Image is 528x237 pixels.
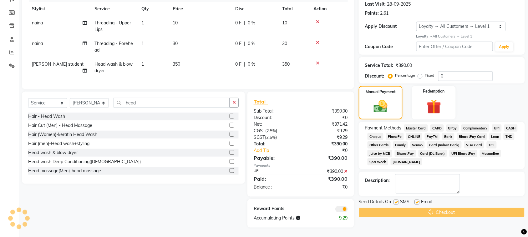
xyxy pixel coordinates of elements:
[391,158,422,165] span: [DOMAIN_NAME]
[169,2,231,16] th: Price
[419,150,447,157] span: Card (DL Bank)
[266,135,276,140] span: 2.5%
[249,154,301,162] div: Payable:
[425,73,434,78] label: Fixed
[416,34,433,38] strong: Loyalty →
[301,114,353,121] div: ₹0
[430,124,444,132] span: CARD
[490,133,501,140] span: Loan
[421,199,432,206] span: Email
[254,128,265,134] span: CGST
[396,62,412,69] div: ₹390.00
[244,61,245,68] span: |
[249,121,301,128] div: Net:
[249,168,301,175] div: UPI
[248,61,255,68] span: 0 %
[301,175,353,183] div: ₹390.00
[248,20,255,26] span: 0 %
[457,133,487,140] span: BharatPay Card
[416,42,493,51] input: Enter Offer / Coupon Code
[94,20,131,32] span: Threading - Upper Lips
[244,40,245,47] span: |
[393,141,408,149] span: Family
[235,40,241,47] span: 0 F
[365,1,386,8] div: Last Visit:
[28,122,92,129] div: Hair Cut (Men) - Head Massage
[387,1,411,8] div: 28-09-2025
[368,141,391,149] span: Other Cards
[365,10,379,17] div: Points:
[141,20,144,26] span: 1
[310,2,348,16] th: Action
[480,150,501,157] span: MosamBee
[301,184,353,190] div: ₹0
[249,134,301,141] div: ( )
[28,131,97,138] div: Hair (Women)-keratin Head Wash
[32,61,84,67] span: [PERSON_NAME] student
[282,20,287,26] span: 10
[504,124,518,132] span: CASH
[244,20,245,26] span: |
[301,121,353,128] div: ₹371.42
[504,133,515,140] span: THD
[254,98,268,105] span: Total
[422,98,446,116] img: _gift.svg
[359,199,391,206] span: Send Details On
[173,20,178,26] span: 10
[365,23,416,30] div: Apply Discount
[386,133,404,140] span: PhonePe
[425,133,440,140] span: PayTM
[365,62,393,69] div: Service Total:
[173,41,178,46] span: 30
[249,215,327,221] div: Accumulating Points
[235,20,241,26] span: 0 F
[464,141,484,149] span: Visa Card
[254,134,265,140] span: SGST
[173,61,180,67] span: 350
[282,61,290,67] span: 350
[249,128,301,134] div: ( )
[28,2,91,16] th: Stylist
[446,124,459,132] span: GPay
[309,147,353,154] div: ₹0
[267,128,276,133] span: 2.5%
[94,41,133,53] span: Threading - Forehead
[416,34,519,39] div: All Customers → Level 1
[278,2,310,16] th: Total
[301,108,353,114] div: ₹390.00
[301,154,353,162] div: ₹390.00
[495,42,513,52] button: Apply
[395,150,416,157] span: BharatPay
[254,163,348,168] div: Payments
[366,89,396,95] label: Manual Payment
[410,141,425,149] span: Venmo
[28,113,65,120] div: Hair - Head Wash
[395,73,415,78] label: Percentage
[369,98,392,114] img: _cash.svg
[249,175,301,183] div: Paid:
[442,133,454,140] span: Bank
[365,73,384,79] div: Discount:
[114,98,230,108] input: Search or Scan
[141,41,144,46] span: 1
[249,114,301,121] div: Discount:
[406,133,423,140] span: ONLINE
[461,124,490,132] span: Complimentary
[282,41,287,46] span: 30
[365,43,416,50] div: Coupon Code
[28,149,78,156] div: Head wash & blow dryer
[138,2,169,16] th: Qty
[91,2,138,16] th: Service
[32,41,43,46] span: naina
[249,205,301,212] div: Reward Points
[427,141,462,149] span: Card (Indian Bank)
[301,128,353,134] div: ₹9.29
[327,215,353,221] div: 9.29
[423,88,445,94] label: Redemption
[301,141,353,147] div: ₹390.00
[249,108,301,114] div: Sub Total:
[365,177,390,184] div: Description:
[301,134,353,141] div: ₹9.29
[487,141,497,149] span: TCL
[28,140,89,147] div: Hair (men)-Head wash+styling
